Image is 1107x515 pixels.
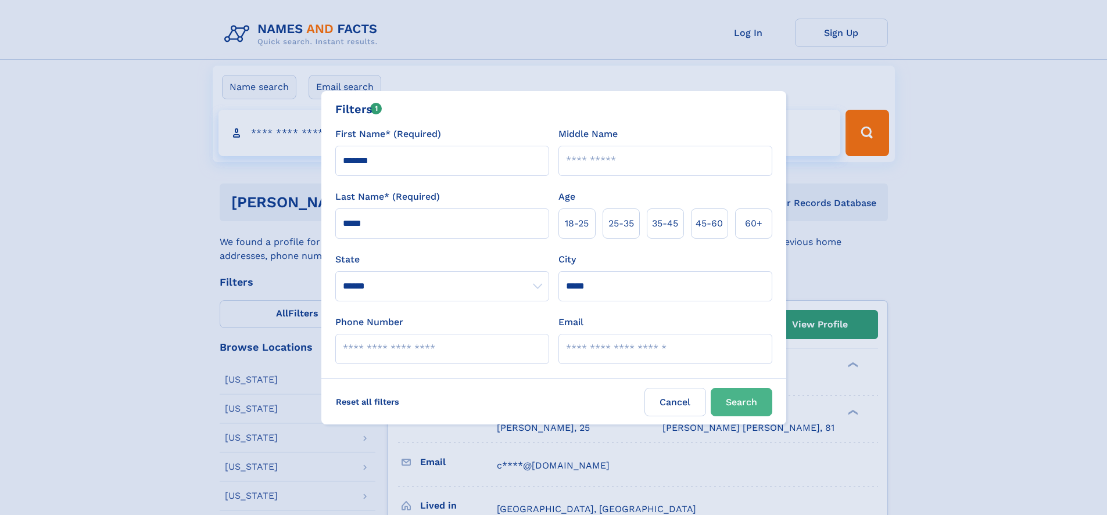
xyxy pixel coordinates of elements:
label: City [558,253,576,266]
label: Cancel [644,388,706,416]
label: First Name* (Required) [335,127,441,141]
label: State [335,253,549,266]
span: 18‑25 [565,217,589,231]
label: Age [558,190,575,204]
label: Middle Name [558,127,618,141]
span: 25‑35 [608,217,634,231]
span: 45‑60 [696,217,723,231]
span: 60+ [745,217,762,231]
label: Reset all filters [328,388,407,416]
span: 35‑45 [652,217,678,231]
label: Phone Number [335,315,403,329]
button: Search [711,388,772,416]
label: Last Name* (Required) [335,190,440,204]
label: Email [558,315,583,329]
div: Filters [335,100,382,118]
